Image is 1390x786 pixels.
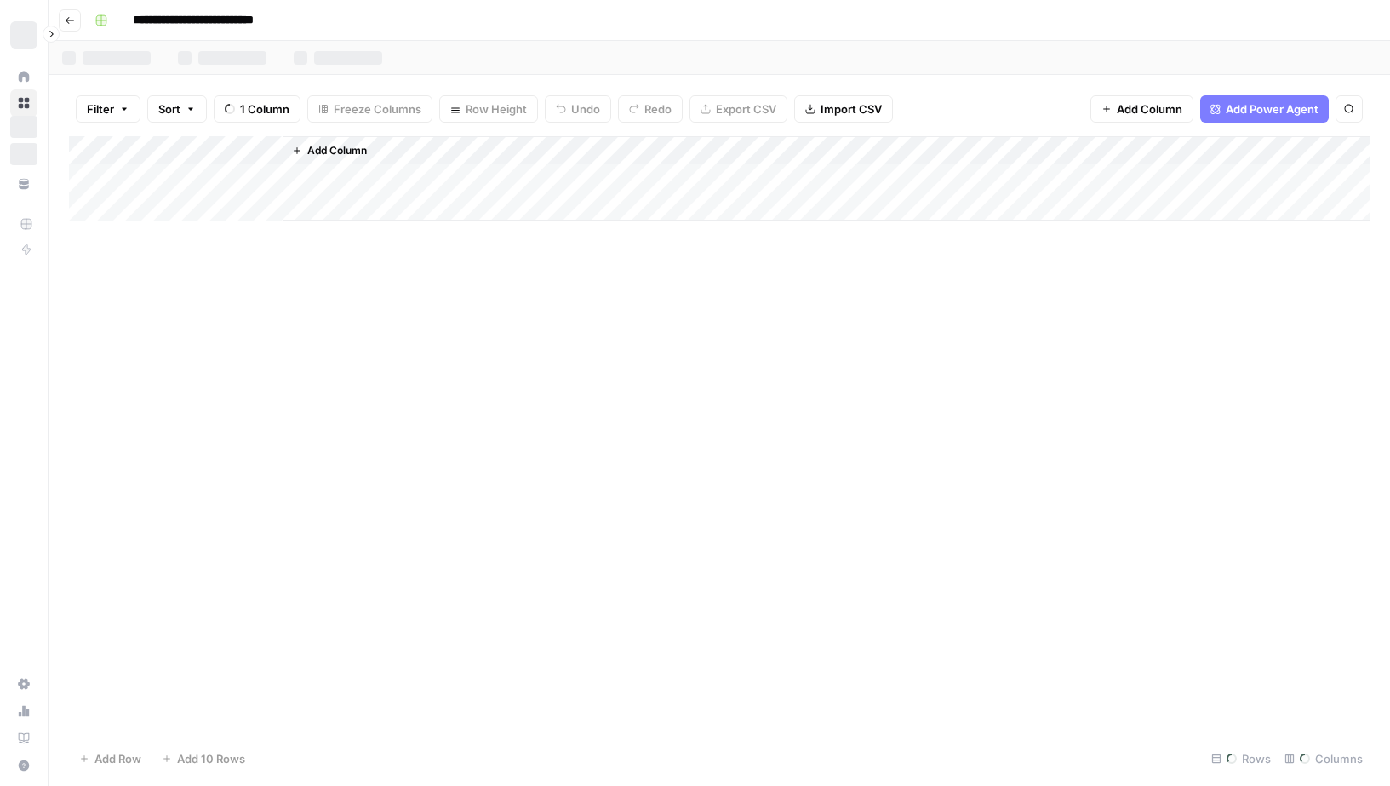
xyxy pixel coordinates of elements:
button: Filter [76,95,140,123]
span: Add Row [94,750,141,767]
button: Add Power Agent [1200,95,1329,123]
span: Undo [571,100,600,118]
span: Redo [644,100,672,118]
div: Rows [1204,745,1278,772]
a: Settings [10,670,37,697]
a: Browse [10,89,37,117]
button: Redo [618,95,683,123]
a: Learning Hub [10,725,37,752]
span: Freeze Columns [334,100,421,118]
button: Freeze Columns [307,95,432,123]
button: Add 10 Rows [152,745,255,772]
button: Undo [545,95,611,123]
span: Filter [87,100,114,118]
span: Add Column [307,143,367,158]
a: Your Data [10,170,37,198]
span: Sort [158,100,180,118]
div: Columns [1278,745,1370,772]
button: Add Row [69,745,152,772]
button: Row Height [439,95,538,123]
button: Export CSV [689,95,787,123]
span: Import CSV [821,100,882,118]
button: 1 Column [214,95,300,123]
button: Add Column [285,140,374,162]
span: Add Column [1117,100,1182,118]
button: Help + Support [10,752,37,779]
span: Export CSV [716,100,776,118]
button: Import CSV [794,95,893,123]
span: Add Power Agent [1226,100,1318,118]
button: Sort [147,95,207,123]
a: Usage [10,697,37,725]
span: 1 Column [240,100,289,118]
a: Home [10,63,37,90]
span: Add 10 Rows [177,750,245,767]
span: Row Height [466,100,527,118]
button: Add Column [1090,95,1193,123]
